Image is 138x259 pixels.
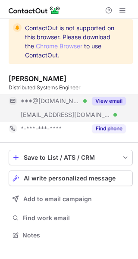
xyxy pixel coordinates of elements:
[9,171,133,186] button: AI write personalized message
[25,23,117,60] span: ContactOut is not supported on this browser. Please download the to use ContactOut.
[36,42,82,50] a: Chrome Browser
[9,229,133,241] button: Notes
[9,74,66,83] div: [PERSON_NAME]
[92,97,126,105] button: Reveal Button
[24,154,118,161] div: Save to List / ATS / CRM
[9,212,133,224] button: Find work email
[9,150,133,165] button: save-profile-one-click
[9,191,133,207] button: Add to email campaign
[21,111,110,119] span: [EMAIL_ADDRESS][DOMAIN_NAME]
[21,97,80,105] span: ***@[DOMAIN_NAME]
[13,23,22,32] img: warning
[24,175,116,182] span: AI write personalized message
[9,5,60,16] img: ContactOut v5.3.10
[23,196,92,202] span: Add to email campaign
[92,124,126,133] button: Reveal Button
[22,214,129,222] span: Find work email
[22,231,129,239] span: Notes
[9,84,133,92] div: Distributed Systems Engineer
